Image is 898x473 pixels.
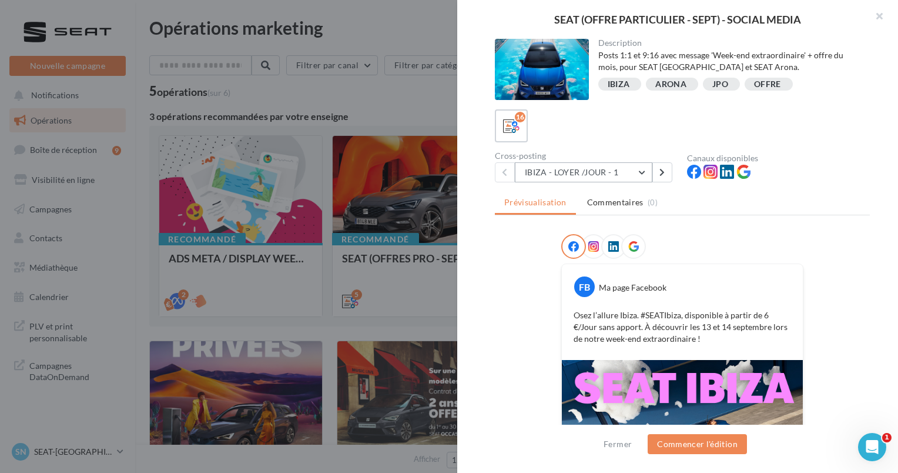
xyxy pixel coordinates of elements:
[599,282,666,294] div: Ma page Facebook
[598,39,861,47] div: Description
[515,112,525,122] div: 16
[599,437,636,451] button: Fermer
[648,434,747,454] button: Commencer l'édition
[648,198,658,207] span: (0)
[515,162,652,182] button: IBIZA - LOYER /JOUR - 1
[858,433,886,461] iframe: Intercom live chat
[574,277,595,297] div: FB
[882,433,892,442] span: 1
[754,80,781,89] div: OFFRE
[687,154,870,162] div: Canaux disponibles
[495,152,678,160] div: Cross-posting
[712,80,728,89] div: JPO
[655,80,686,89] div: ARONA
[574,309,791,345] p: Osez l’allure Ibiza. #SEATIbiza, disponible à partir de 6 €/Jour sans apport. À découvrir les 13 ...
[476,14,879,25] div: SEAT (OFFRE PARTICULIER - SEPT) - SOCIAL MEDIA
[587,196,644,208] span: Commentaires
[598,49,861,73] div: Posts 1:1 et 9:16 avec message 'Week-end extraordinaire' + offre du mois, pour SEAT [GEOGRAPHIC_D...
[608,80,630,89] div: IBIZA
